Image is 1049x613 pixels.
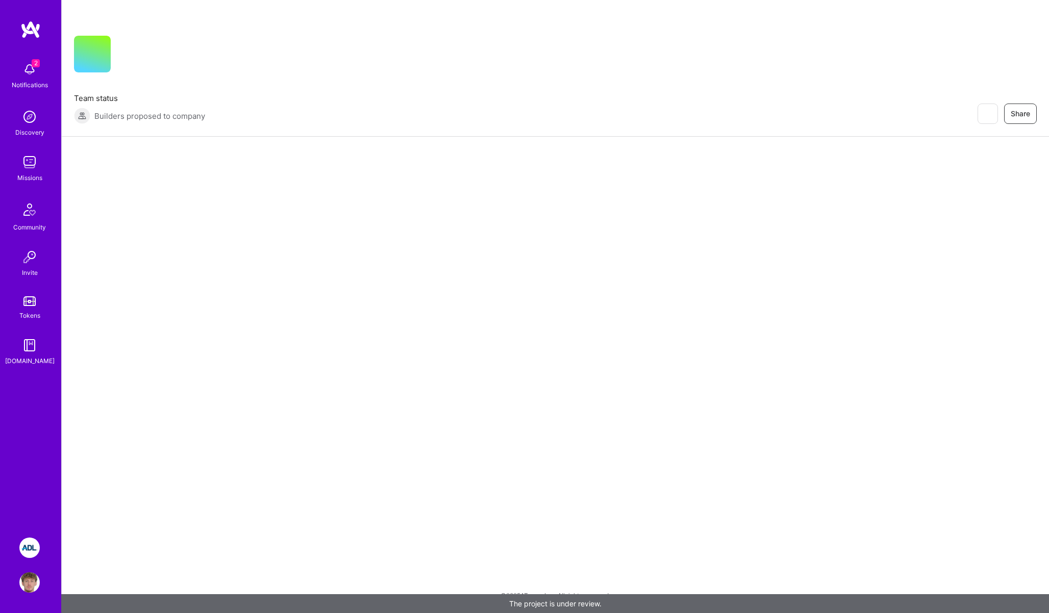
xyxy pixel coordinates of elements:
[19,310,40,321] div: Tokens
[17,172,42,183] div: Missions
[19,572,40,593] img: User Avatar
[13,222,46,233] div: Community
[23,296,36,306] img: tokens
[32,59,40,67] span: 2
[20,20,41,39] img: logo
[74,93,205,104] span: Team status
[15,127,44,138] div: Discovery
[1011,109,1030,119] span: Share
[22,267,38,278] div: Invite
[19,59,40,80] img: bell
[19,247,40,267] img: Invite
[5,355,55,366] div: [DOMAIN_NAME]
[17,197,42,222] img: Community
[17,538,42,558] a: ADL: Technology Modernization Sprint 1
[123,52,131,60] i: icon CompanyGray
[74,108,90,124] img: Builders proposed to company
[19,335,40,355] img: guide book
[19,538,40,558] img: ADL: Technology Modernization Sprint 1
[17,572,42,593] a: User Avatar
[19,152,40,172] img: teamwork
[1004,104,1037,124] button: Share
[94,111,205,121] span: Builders proposed to company
[19,107,40,127] img: discovery
[61,594,1049,613] div: The project is under review.
[12,80,48,90] div: Notifications
[983,110,991,118] i: icon EyeClosed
